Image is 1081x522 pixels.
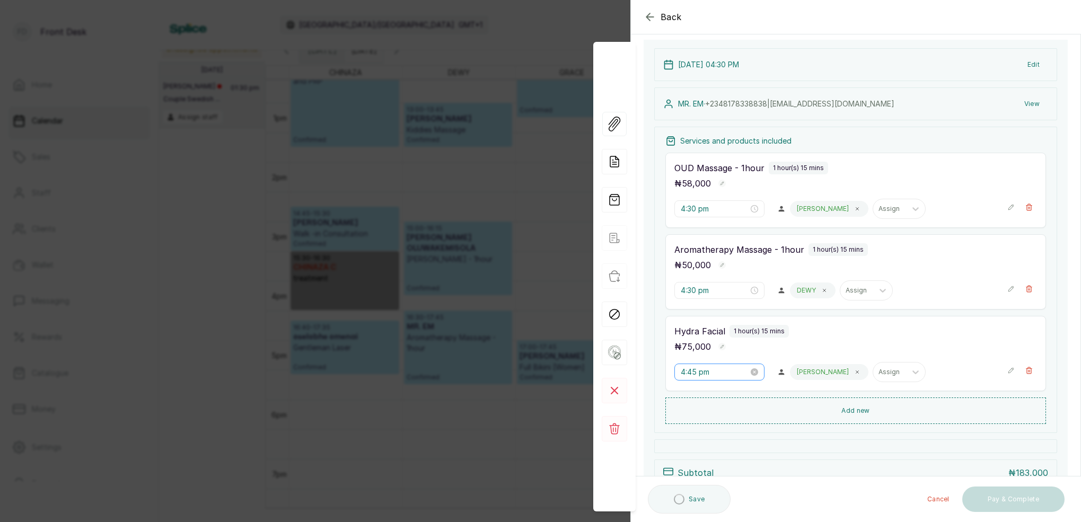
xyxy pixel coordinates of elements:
input: Select time [681,203,749,215]
p: [DATE] 04:30 PM [678,59,739,70]
p: ₦ [674,340,711,353]
button: Edit [1019,55,1048,74]
span: +234 8178338838 | [EMAIL_ADDRESS][DOMAIN_NAME] [705,99,894,108]
span: close-circle [751,368,758,376]
p: [PERSON_NAME] [797,205,849,213]
button: Pay & Complete [962,486,1065,512]
p: Aromatherapy Massage - 1hour [674,243,804,256]
p: ₦ [674,177,711,190]
p: MR. EM · [678,99,894,109]
span: Back [661,11,682,23]
p: DEWY [797,286,816,295]
p: Services and products included [680,136,792,146]
p: 1 hour(s) 15 mins [773,164,824,172]
p: Hydra Facial [674,325,725,338]
p: 1 hour(s) 15 mins [813,245,864,254]
input: Select time [681,366,749,378]
p: [PERSON_NAME] [797,368,849,376]
button: View [1016,94,1048,113]
span: 58,000 [682,178,711,189]
p: OUD Massage - 1hour [674,162,764,174]
button: Save [648,485,731,514]
span: 50,000 [682,260,711,270]
button: Back [644,11,682,23]
button: Add new [665,397,1046,424]
p: 1 hour(s) 15 mins [734,327,785,335]
span: 183,000 [1016,467,1048,478]
input: Select time [681,285,749,296]
p: Subtotal [678,466,714,479]
span: 75,000 [682,341,711,352]
button: Cancel [919,486,958,512]
p: ₦ [1008,466,1048,479]
p: ₦ [674,259,711,271]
